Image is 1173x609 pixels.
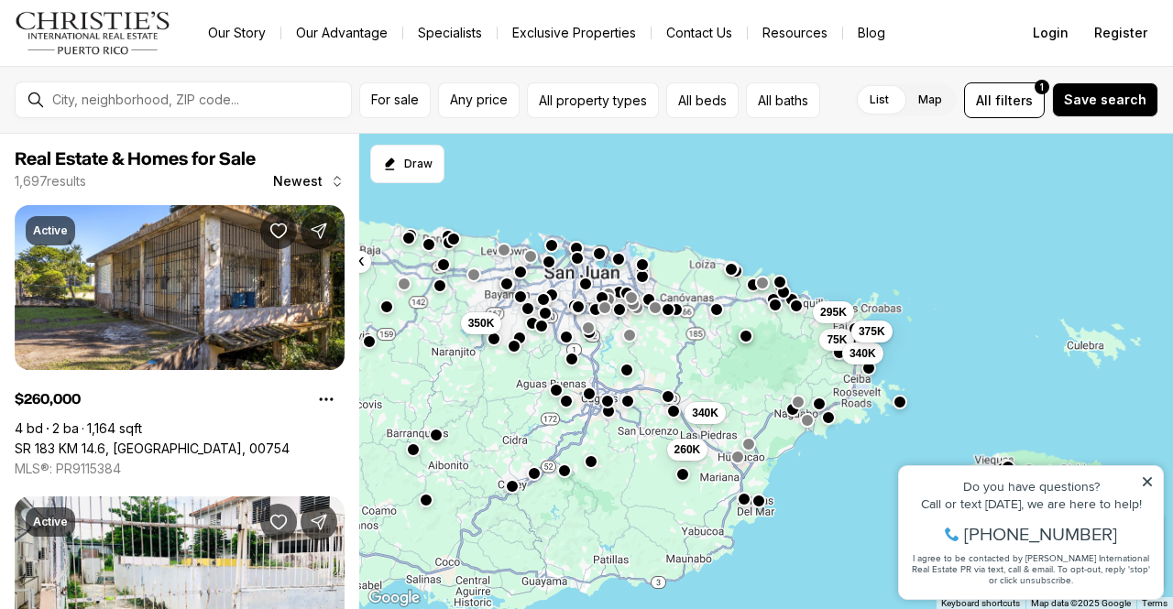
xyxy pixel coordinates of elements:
a: Our Advantage [281,20,402,46]
p: Active [33,223,68,238]
a: Blog [843,20,900,46]
button: Any price [438,82,520,118]
button: All baths [746,82,820,118]
button: All beds [666,82,739,118]
button: Register [1083,15,1158,51]
button: 340K [685,402,726,424]
span: Register [1094,26,1147,40]
span: 340K [692,406,718,420]
span: Real Estate & Homes for Sale [15,150,256,169]
button: Start drawing [370,145,444,183]
img: logo [15,11,171,55]
p: Active [33,515,68,529]
button: Save Property: RUÍZ BELVIS [260,504,297,540]
span: 350K [468,316,495,331]
span: 340K [850,346,876,361]
button: Contact Us [652,20,747,46]
span: Login [1033,26,1069,40]
p: 1,697 results [15,174,86,189]
span: I agree to be contacted by [PERSON_NAME] International Real Estate PR via text, call & email. To ... [23,113,261,147]
button: 375K [851,321,893,343]
button: 295K [813,301,854,323]
button: Login [1022,15,1080,51]
span: [PHONE_NUMBER] [75,86,228,104]
button: Share Property [301,504,337,540]
a: Resources [748,20,842,46]
a: Specialists [403,20,497,46]
label: List [855,83,904,116]
label: Map [904,83,957,116]
span: 295K [820,305,847,320]
span: 260K [674,442,701,457]
div: Do you have questions? [19,41,265,54]
span: 75K [827,332,847,347]
span: Save search [1064,92,1146,107]
span: 1 [1040,80,1044,94]
div: Call or text [DATE], we are here to help! [19,59,265,71]
span: For sale [371,92,419,107]
button: 75K [819,329,854,351]
button: 340K [842,343,883,364]
button: Share Property [301,212,337,249]
a: Our Story [193,20,280,46]
button: 260K [667,439,708,461]
button: All property types [527,82,659,118]
button: 350K [461,312,502,334]
span: All [976,91,992,110]
span: Any price [450,92,508,107]
a: Exclusive Properties [498,20,651,46]
button: Property options [308,381,345,418]
span: Newest [273,174,323,189]
button: Newest [262,163,356,200]
span: 375K [859,324,885,339]
button: Save search [1052,82,1158,117]
a: SR 183 KM 14.6, SAN LORENZO PR, 00754 [15,440,290,457]
span: filters [995,91,1033,110]
button: Allfilters1 [964,82,1045,118]
button: Save Property: SR 183 KM 14.6 [260,212,297,249]
button: For sale [359,82,431,118]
